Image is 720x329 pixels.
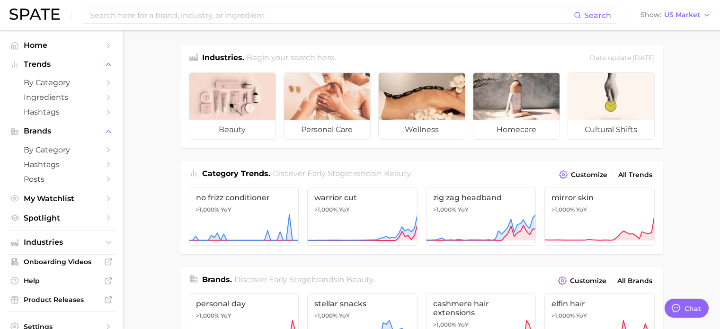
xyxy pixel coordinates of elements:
a: zig zag headband>1,000% YoY [426,187,536,246]
span: personal care [284,120,370,139]
a: Onboarding Videos [8,255,116,269]
span: Home [24,41,99,50]
span: YoY [221,312,231,320]
span: YoY [458,206,469,213]
a: homecare [473,72,560,140]
a: Spotlight [8,211,116,225]
a: Product Releases [8,293,116,307]
span: by Category [24,145,99,154]
a: personal care [284,72,371,140]
span: Hashtags [24,107,99,116]
span: YoY [458,321,469,329]
span: >1,000% [551,312,575,319]
span: Category Trends . [202,169,270,178]
button: Customize [557,168,609,181]
span: stellar snacks [314,299,410,308]
a: by Category [8,142,116,157]
span: Discover Early Stage trends in . [273,169,412,178]
span: Industries [24,238,99,247]
a: mirror skin>1,000% YoY [544,187,655,246]
span: >1,000% [433,206,456,213]
img: SPATE [9,9,60,20]
span: beauty [384,169,410,178]
a: Ingredients [8,90,116,105]
span: Help [24,276,99,285]
a: Posts [8,172,116,187]
span: cultural shifts [568,120,654,139]
a: Help [8,274,116,288]
span: >1,000% [196,206,219,213]
span: Posts [24,175,99,184]
a: All Brands [615,275,655,287]
span: >1,000% [314,206,338,213]
button: Customize [556,274,608,287]
span: >1,000% [196,312,219,319]
button: Brands [8,124,116,138]
span: homecare [473,120,560,139]
a: Hashtags [8,157,116,172]
span: personal day [196,299,292,308]
input: Search here for a brand, industry, or ingredient [89,7,574,23]
a: no frizz conditioner>1,000% YoY [189,187,299,246]
span: by Category [24,78,99,87]
span: wellness [379,120,465,139]
span: Spotlight [24,213,99,222]
div: Data update: [DATE] [590,52,655,65]
a: beauty [189,72,276,140]
span: beauty [189,120,276,139]
a: by Category [8,75,116,90]
span: All Trends [618,171,652,179]
span: >1,000% [314,312,338,319]
span: >1,000% [551,206,575,213]
span: Customize [571,171,607,179]
span: US Market [664,12,700,18]
a: Hashtags [8,105,116,119]
a: cultural shifts [568,72,655,140]
button: Trends [8,57,116,71]
span: mirror skin [551,193,648,202]
span: no frizz conditioner [196,193,292,202]
span: YoY [576,206,587,213]
span: YoY [339,206,350,213]
span: beauty [347,275,373,284]
a: All Trends [616,169,655,181]
span: All Brands [617,277,652,285]
span: cashmere hair extensions [433,299,529,317]
span: Trends [24,60,99,69]
a: warrior cut>1,000% YoY [307,187,418,246]
span: zig zag headband [433,193,529,202]
span: Show [640,12,661,18]
span: >1,000% [433,321,456,328]
span: Hashtags [24,160,99,169]
span: Ingredients [24,93,99,102]
span: YoY [339,312,350,320]
h1: Industries. [202,52,244,65]
span: Product Releases [24,295,99,304]
span: elfin hair [551,299,648,308]
span: Brands [24,127,99,135]
button: ShowUS Market [638,9,713,21]
span: Search [584,11,611,20]
a: Home [8,38,116,53]
h2: Begin your search here. [247,52,336,65]
a: wellness [378,72,465,140]
span: Customize [570,277,606,285]
a: My Watchlist [8,191,116,206]
span: Brands . [202,275,232,284]
button: Industries [8,235,116,249]
span: Discover Early Stage brands in . [234,275,374,284]
span: YoY [221,206,231,213]
span: My Watchlist [24,194,99,203]
span: Onboarding Videos [24,258,99,266]
span: warrior cut [314,193,410,202]
span: YoY [576,312,587,320]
